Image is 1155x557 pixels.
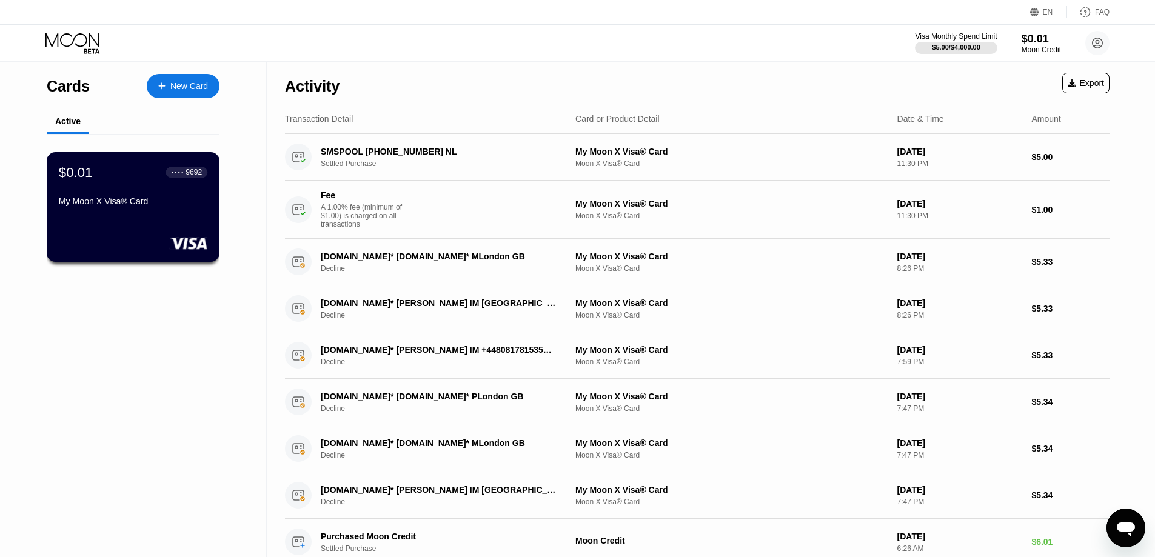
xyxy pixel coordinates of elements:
[285,285,1110,332] div: [DOMAIN_NAME]* [PERSON_NAME] IM [GEOGRAPHIC_DATA] [GEOGRAPHIC_DATA]DeclineMy Moon X Visa® CardMoo...
[575,358,888,366] div: Moon X Visa® Card
[321,264,574,273] div: Decline
[1031,444,1110,453] div: $5.34
[321,532,556,541] div: Purchased Moon Credit
[575,252,888,261] div: My Moon X Visa® Card
[915,32,997,41] div: Visa Monthly Spend Limit
[897,544,1022,553] div: 6:26 AM
[321,451,574,459] div: Decline
[321,203,412,228] div: A 1.00% fee (minimum of $1.00) is charged on all transactions
[321,404,574,413] div: Decline
[170,81,208,92] div: New Card
[897,212,1022,220] div: 11:30 PM
[897,159,1022,168] div: 11:30 PM
[575,298,888,308] div: My Moon X Visa® Card
[1031,257,1110,267] div: $5.33
[897,392,1022,401] div: [DATE]
[59,196,207,206] div: My Moon X Visa® Card
[575,147,888,156] div: My Moon X Visa® Card
[321,438,556,448] div: [DOMAIN_NAME]* [DOMAIN_NAME]* MLondon GB
[321,147,556,156] div: SMSPOOL [PHONE_NUMBER] NL
[1031,537,1110,547] div: $6.01
[897,438,1022,448] div: [DATE]
[897,358,1022,366] div: 7:59 PM
[915,32,997,54] div: Visa Monthly Spend Limit$5.00/$4,000.00
[186,168,202,176] div: 9692
[1022,45,1061,54] div: Moon Credit
[321,190,406,200] div: Fee
[1031,205,1110,215] div: $1.00
[1031,152,1110,162] div: $5.00
[147,74,219,98] div: New Card
[575,438,888,448] div: My Moon X Visa® Card
[575,536,888,545] div: Moon Credit
[1043,8,1053,16] div: EN
[321,311,574,319] div: Decline
[575,199,888,208] div: My Moon X Visa® Card
[575,451,888,459] div: Moon X Visa® Card
[897,147,1022,156] div: [DATE]
[1106,509,1145,547] iframe: Button to launch messaging window, conversation in progress
[575,498,888,506] div: Moon X Visa® Card
[575,404,888,413] div: Moon X Visa® Card
[1031,490,1110,500] div: $5.34
[321,298,556,308] div: [DOMAIN_NAME]* [PERSON_NAME] IM [GEOGRAPHIC_DATA] [GEOGRAPHIC_DATA]
[1095,8,1110,16] div: FAQ
[575,212,888,220] div: Moon X Visa® Card
[897,114,944,124] div: Date & Time
[321,485,556,495] div: [DOMAIN_NAME]* [PERSON_NAME] IM [GEOGRAPHIC_DATA] [GEOGRAPHIC_DATA]
[1031,304,1110,313] div: $5.33
[897,532,1022,541] div: [DATE]
[575,311,888,319] div: Moon X Visa® Card
[575,114,660,124] div: Card or Product Detail
[575,392,888,401] div: My Moon X Visa® Card
[285,134,1110,181] div: SMSPOOL [PHONE_NUMBER] NLSettled PurchaseMy Moon X Visa® CardMoon X Visa® Card[DATE]11:30 PM$5.00
[1022,33,1061,45] div: $0.01
[897,298,1022,308] div: [DATE]
[285,181,1110,239] div: FeeA 1.00% fee (minimum of $1.00) is charged on all transactionsMy Moon X Visa® CardMoon X Visa® ...
[321,544,574,553] div: Settled Purchase
[1031,114,1060,124] div: Amount
[321,159,574,168] div: Settled Purchase
[285,379,1110,425] div: [DOMAIN_NAME]* [DOMAIN_NAME]* PLondon GBDeclineMy Moon X Visa® CardMoon X Visa® Card[DATE]7:47 PM...
[285,114,353,124] div: Transaction Detail
[47,78,90,95] div: Cards
[897,404,1022,413] div: 7:47 PM
[285,239,1110,285] div: [DOMAIN_NAME]* [DOMAIN_NAME]* MLondon GBDeclineMy Moon X Visa® CardMoon X Visa® Card[DATE]8:26 PM...
[1062,73,1110,93] div: Export
[285,472,1110,519] div: [DOMAIN_NAME]* [PERSON_NAME] IM [GEOGRAPHIC_DATA] [GEOGRAPHIC_DATA]DeclineMy Moon X Visa® CardMoo...
[932,44,980,51] div: $5.00 / $4,000.00
[285,425,1110,472] div: [DOMAIN_NAME]* [DOMAIN_NAME]* MLondon GBDeclineMy Moon X Visa® CardMoon X Visa® Card[DATE]7:47 PM...
[285,332,1110,379] div: [DOMAIN_NAME]* [PERSON_NAME] IM +448081781535GBDeclineMy Moon X Visa® CardMoon X Visa® Card[DATE]...
[897,311,1022,319] div: 8:26 PM
[897,345,1022,355] div: [DATE]
[1031,350,1110,360] div: $5.33
[1031,397,1110,407] div: $5.34
[55,116,81,126] div: Active
[897,498,1022,506] div: 7:47 PM
[321,392,556,401] div: [DOMAIN_NAME]* [DOMAIN_NAME]* PLondon GB
[575,159,888,168] div: Moon X Visa® Card
[172,170,184,174] div: ● ● ● ●
[575,264,888,273] div: Moon X Visa® Card
[1068,78,1104,88] div: Export
[321,345,556,355] div: [DOMAIN_NAME]* [PERSON_NAME] IM +448081781535GB
[897,264,1022,273] div: 8:26 PM
[575,345,888,355] div: My Moon X Visa® Card
[1067,6,1110,18] div: FAQ
[575,485,888,495] div: My Moon X Visa® Card
[321,252,556,261] div: [DOMAIN_NAME]* [DOMAIN_NAME]* MLondon GB
[1030,6,1067,18] div: EN
[285,78,340,95] div: Activity
[321,498,574,506] div: Decline
[1022,33,1061,54] div: $0.01Moon Credit
[897,199,1022,208] div: [DATE]
[897,451,1022,459] div: 7:47 PM
[321,358,574,366] div: Decline
[59,164,93,180] div: $0.01
[897,485,1022,495] div: [DATE]
[897,252,1022,261] div: [DATE]
[47,153,219,261] div: $0.01● ● ● ●9692My Moon X Visa® Card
